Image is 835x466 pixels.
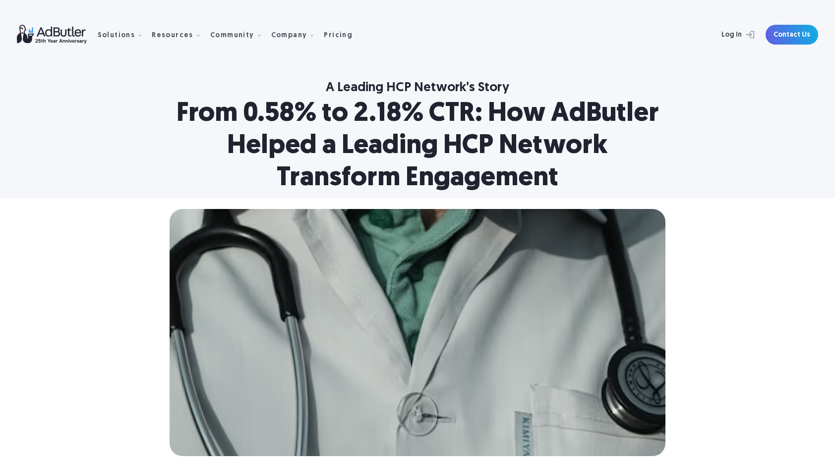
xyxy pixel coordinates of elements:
div: A Leading HCP Network’s Story [326,80,509,96]
div: Company [271,32,307,39]
a: Log In [695,25,760,45]
a: Contact Us [766,25,818,45]
div: Company [271,19,322,51]
div: Community [210,32,254,39]
div: Solutions [98,32,135,39]
div: Pricing [324,32,353,39]
a: Pricing [324,30,360,39]
div: Community [210,19,269,51]
div: Resources [152,32,193,39]
h1: From 0.58% to 2.18% CTR: How AdButler Helped a Leading HCP Network Transform Engagement [170,99,665,195]
div: Resources [152,19,208,51]
div: Solutions [98,19,150,51]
